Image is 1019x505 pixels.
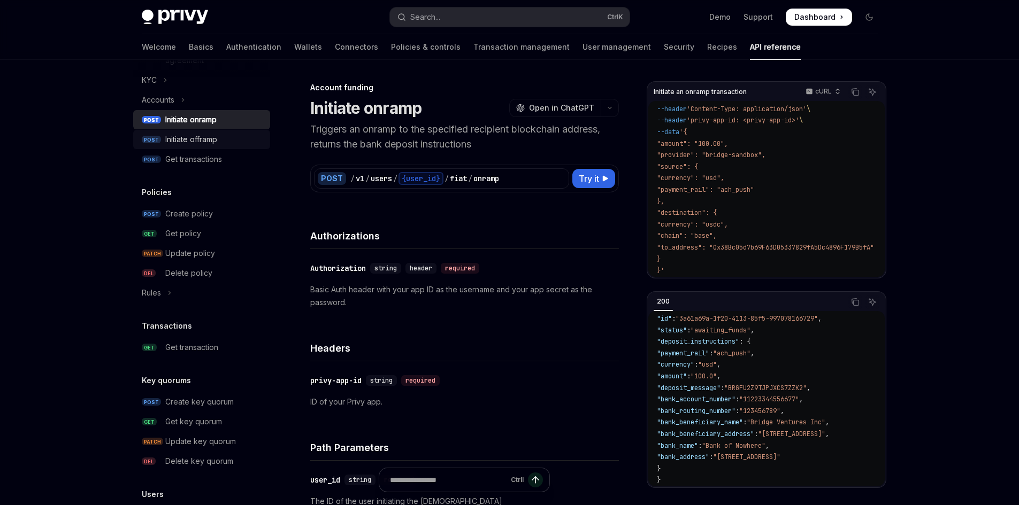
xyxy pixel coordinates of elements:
input: Ask a question... [390,468,507,492]
span: , [765,441,769,450]
button: Ask AI [865,85,879,99]
div: POST [318,172,346,185]
div: / [365,173,370,184]
span: "bank_name" [657,441,698,450]
span: --data [657,128,679,136]
button: Ask AI [865,295,879,309]
h5: Key quorums [142,374,191,387]
a: Security [664,34,694,60]
span: string [370,376,393,385]
span: "bank_beneficiary_address" [657,430,754,438]
span: "destination": { [657,208,717,217]
button: Send message [528,472,543,487]
a: Authentication [226,34,281,60]
div: Delete policy [165,267,212,279]
span: "status" [657,326,687,335]
span: GET [142,344,157,352]
div: Rules [142,286,161,299]
span: : [687,372,691,380]
span: } [657,255,661,263]
button: Toggle KYC section [133,71,270,90]
a: POSTInitiate offramp [133,130,270,149]
div: v1 [356,173,364,184]
a: Policies & controls [391,34,461,60]
span: : [709,349,713,358]
div: / [445,173,449,184]
span: , [825,430,829,438]
div: Update policy [165,247,215,260]
h5: Users [142,488,164,501]
div: required [401,375,440,386]
span: POST [142,210,161,218]
button: Copy the contents from the code block [848,85,862,99]
a: Recipes [707,34,737,60]
a: Welcome [142,34,176,60]
span: DEL [142,457,156,465]
span: : [735,407,739,415]
span: "to_address": "0x38Bc05d7b69F63D05337829fA5Dc4896F179B5fA" [657,243,874,252]
a: PATCHUpdate policy [133,244,270,263]
span: "currency": "usd", [657,174,724,182]
span: header [410,264,432,273]
div: Initiate offramp [165,133,217,146]
span: \ [799,116,803,125]
span: "Bridge Ventures Inc" [747,418,825,426]
span: DEL [142,269,156,277]
span: "ach_push" [713,349,750,358]
h4: Authorizations [310,229,619,243]
span: 'Content-Type: application/json' [687,105,807,113]
a: POSTGet transactions [133,150,270,169]
p: Basic Auth header with your app ID as the username and your app secret as the password. [310,283,619,309]
div: Get transactions [165,153,222,166]
span: : [709,453,713,461]
div: onramp [473,173,499,184]
span: "usd" [698,360,717,369]
div: 200 [654,295,673,308]
p: cURL [815,87,832,96]
a: Support [744,12,773,22]
span: "amount" [657,372,687,380]
span: 'privy-app-id: <privy-app-id>' [687,116,799,125]
span: , [750,349,754,358]
span: PATCH [142,250,163,258]
span: "currency": "usdc", [657,220,728,229]
div: Create key quorum [165,395,234,408]
a: Connectors [335,34,378,60]
a: GETGet transaction [133,338,270,357]
a: DELDelete policy [133,263,270,283]
div: Get policy [165,227,201,240]
div: Initiate onramp [165,113,217,126]
span: }, [657,197,664,206]
span: , [780,407,784,415]
span: POST [142,156,161,164]
a: DELDelete key quorum [133,452,270,471]
a: PATCHUpdate key quorum [133,432,270,451]
span: , [818,314,822,323]
span: : [735,395,739,403]
div: Get transaction [165,341,218,354]
div: Authorization [310,263,366,274]
div: / [393,173,397,184]
span: : [687,326,691,335]
span: POST [142,116,161,124]
span: "amount": "100.00", [657,139,728,148]
span: "bank_address" [657,453,709,461]
span: : { [739,337,750,346]
span: "deposit_instructions" [657,337,739,346]
span: "11223344556677" [739,395,799,403]
a: Basics [189,34,213,60]
p: Triggers an onramp to the specified recipient blockchain address, returns the bank deposit instru... [310,122,619,152]
span: Ctrl K [607,13,623,21]
span: "source": { [657,162,698,171]
a: Transaction management [473,34,570,60]
a: Wallets [294,34,322,60]
button: Toggle dark mode [861,9,878,26]
span: "bank_routing_number" [657,407,735,415]
span: } [657,476,661,484]
span: "awaiting_funds" [691,326,750,335]
a: GETGet policy [133,224,270,243]
button: Open in ChatGPT [509,99,601,117]
a: Demo [709,12,731,22]
span: Open in ChatGPT [529,103,594,113]
span: "payment_rail": "ach_push" [657,185,754,194]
